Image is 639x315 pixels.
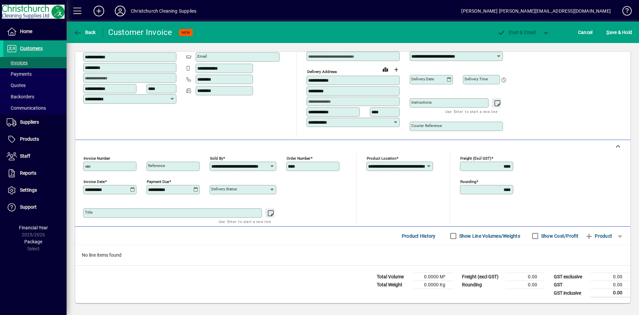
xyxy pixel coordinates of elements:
span: Customers [20,46,43,51]
span: ost & Email [497,30,536,35]
span: Products [20,136,39,142]
span: S [606,30,609,35]
label: Show Cost/Profit [540,233,578,239]
button: Cancel [576,26,594,38]
button: Save & Hold [605,26,634,38]
td: 0.00 [590,273,630,281]
td: 0.00 [505,273,545,281]
span: Invoices [7,60,28,65]
mat-label: Title [85,210,93,215]
span: Settings [20,187,37,193]
a: Backorders [3,91,67,102]
button: Copy to Delivery address [167,41,178,52]
span: ave & Hold [606,27,632,38]
span: Product [585,231,612,241]
mat-label: Invoice date [84,179,105,184]
mat-label: Courier Reference [411,123,442,128]
mat-label: Payment due [147,179,169,184]
mat-label: Reference [148,163,165,168]
td: Freight (excl GST) [459,273,505,281]
span: Package [24,239,42,244]
a: Quotes [3,80,67,91]
span: Staff [20,153,30,159]
span: Product History [402,231,436,241]
app-page-header-button: Back [67,26,103,38]
td: 0.00 [590,281,630,289]
span: Suppliers [20,119,39,125]
button: Product History [399,230,438,242]
div: No line items found [75,245,630,265]
a: Invoices [3,57,67,68]
span: Back [74,30,96,35]
mat-label: Freight (excl GST) [460,156,491,161]
mat-label: Instructions [411,100,432,105]
label: Show Line Volumes/Weights [458,233,520,239]
div: Customer Invoice [108,27,172,38]
td: 0.0000 M³ [413,273,453,281]
td: 0.00 [590,289,630,297]
button: Add [88,5,109,17]
mat-label: Email [197,54,207,59]
a: Home [3,23,67,40]
mat-hint: Use 'Enter' to start a new line [445,108,498,115]
a: Reports [3,165,67,182]
a: Communications [3,102,67,114]
mat-hint: Use 'Enter' to start a new line [219,218,271,225]
span: NEW [182,30,190,35]
span: Reports [20,170,36,176]
mat-label: Invoice number [84,156,110,161]
td: GST exclusive [550,273,590,281]
a: Settings [3,182,67,199]
span: Home [20,29,32,34]
span: Payments [7,71,32,77]
button: Profile [109,5,131,17]
td: 0.00 [505,281,545,289]
a: Products [3,131,67,148]
span: Communications [7,105,46,111]
mat-label: Rounding [460,179,476,184]
mat-label: Delivery status [211,187,237,191]
div: [PERSON_NAME] [PERSON_NAME][EMAIL_ADDRESS][DOMAIN_NAME] [461,6,611,16]
td: GST inclusive [550,289,590,297]
button: Back [72,26,98,38]
mat-label: Delivery date [411,77,434,81]
button: Post & Email [494,26,539,38]
div: Christchurch Cleaning Supplies [131,6,196,16]
td: GST [550,281,590,289]
mat-label: Product location [367,156,396,161]
td: Rounding [459,281,505,289]
a: Payments [3,68,67,80]
span: Financial Year [19,225,48,230]
a: Knowledge Base [617,1,631,23]
span: Quotes [7,83,26,88]
span: Support [20,204,37,210]
span: P [509,30,512,35]
button: Choose address [391,64,401,75]
button: Product [582,230,615,242]
a: Suppliers [3,114,67,131]
span: Cancel [578,27,593,38]
mat-label: Order number [287,156,311,161]
a: Support [3,199,67,216]
mat-label: Sold by [210,156,223,161]
a: Staff [3,148,67,165]
span: Backorders [7,94,34,99]
mat-label: Delivery time [465,77,488,81]
td: Total Weight [373,281,413,289]
td: 0.0000 Kg [413,281,453,289]
td: Total Volume [373,273,413,281]
a: View on map [380,64,391,75]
